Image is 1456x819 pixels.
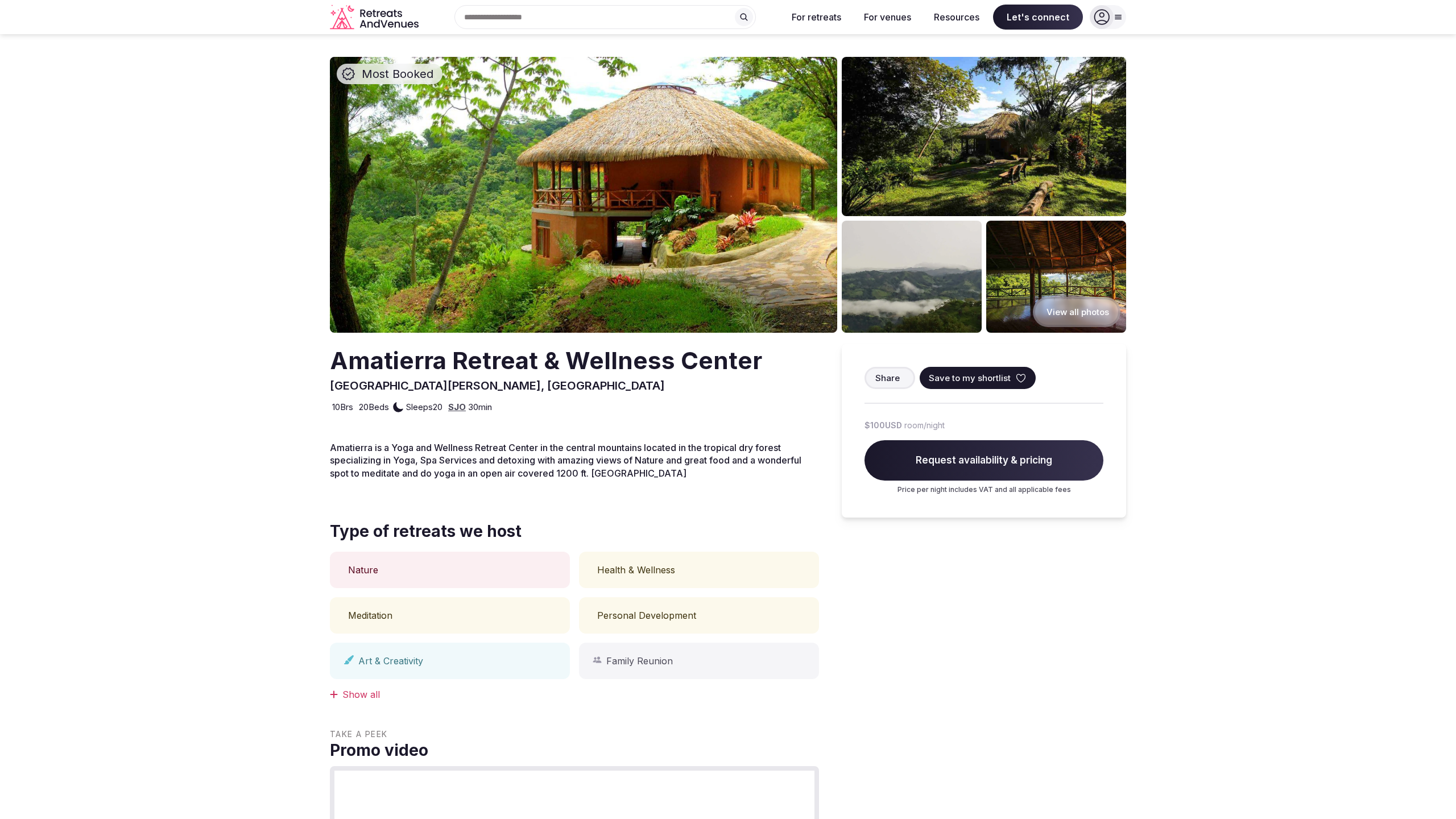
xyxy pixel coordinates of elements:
[864,420,902,431] span: $100 USD
[330,729,819,740] span: Take a peek
[359,401,389,413] span: 20 Beds
[330,379,665,392] span: [GEOGRAPHIC_DATA][PERSON_NAME], [GEOGRAPHIC_DATA]
[993,5,1083,30] span: Let's connect
[1033,297,1120,327] button: View all photos
[406,401,442,413] span: Sleeps 20
[448,402,466,412] a: SJO
[330,5,421,30] a: Visit the homepage
[330,739,819,762] span: Promo video
[864,440,1103,481] span: Request availability & pricing
[864,367,915,389] button: Share
[875,372,900,384] span: Share
[468,401,492,413] span: 30 min
[925,5,988,30] button: Resources
[904,420,945,431] span: room/night
[864,485,1103,495] p: Price per night includes VAT and all applicable fees
[842,221,982,333] img: Venue gallery photo
[330,442,801,479] span: Amatierra is a Yoga and Wellness Retreat Center in the central mountains located in the tropical ...
[986,221,1126,333] img: Venue gallery photo
[920,367,1036,389] button: Save to my shortlist
[357,66,438,82] span: Most Booked
[783,5,850,30] button: For retreats
[855,5,920,30] button: For venues
[330,5,421,30] svg: Retreats and Venues company logo
[330,344,762,378] h2: Amatierra Retreat & Wellness Center
[330,520,522,543] span: Type of retreats we host
[330,57,837,333] img: Venue cover photo
[929,372,1011,384] span: Save to my shortlist
[330,688,819,701] div: Show all
[337,64,442,84] div: Most Booked
[332,401,353,413] span: 10 Brs
[842,57,1126,216] img: Venue gallery photo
